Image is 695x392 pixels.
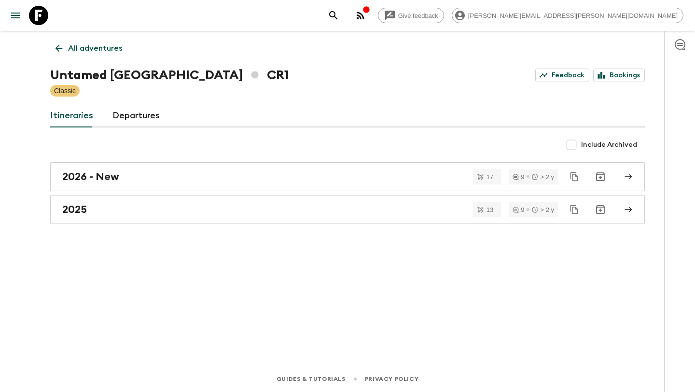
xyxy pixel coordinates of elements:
[68,42,122,54] p: All adventures
[532,207,554,213] div: > 2 y
[481,174,499,180] span: 17
[591,167,610,186] button: Archive
[513,174,524,180] div: 9
[50,162,645,191] a: 2026 - New
[378,8,444,23] a: Give feedback
[50,104,93,127] a: Itineraries
[591,200,610,219] button: Archive
[112,104,160,127] a: Departures
[277,374,346,384] a: Guides & Tutorials
[513,207,524,213] div: 9
[463,12,683,19] span: [PERSON_NAME][EMAIL_ADDRESS][PERSON_NAME][DOMAIN_NAME]
[566,201,583,218] button: Duplicate
[535,69,589,82] a: Feedback
[62,203,87,216] h2: 2025
[481,207,499,213] span: 13
[566,168,583,185] button: Duplicate
[50,195,645,224] a: 2025
[393,12,444,19] span: Give feedback
[593,69,645,82] a: Bookings
[50,39,127,58] a: All adventures
[532,174,554,180] div: > 2 y
[6,6,25,25] button: menu
[365,374,418,384] a: Privacy Policy
[581,140,637,150] span: Include Archived
[62,170,119,183] h2: 2026 - New
[452,8,683,23] div: [PERSON_NAME][EMAIL_ADDRESS][PERSON_NAME][DOMAIN_NAME]
[324,6,343,25] button: search adventures
[54,86,76,96] p: Classic
[50,66,289,85] h1: Untamed [GEOGRAPHIC_DATA] CR1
